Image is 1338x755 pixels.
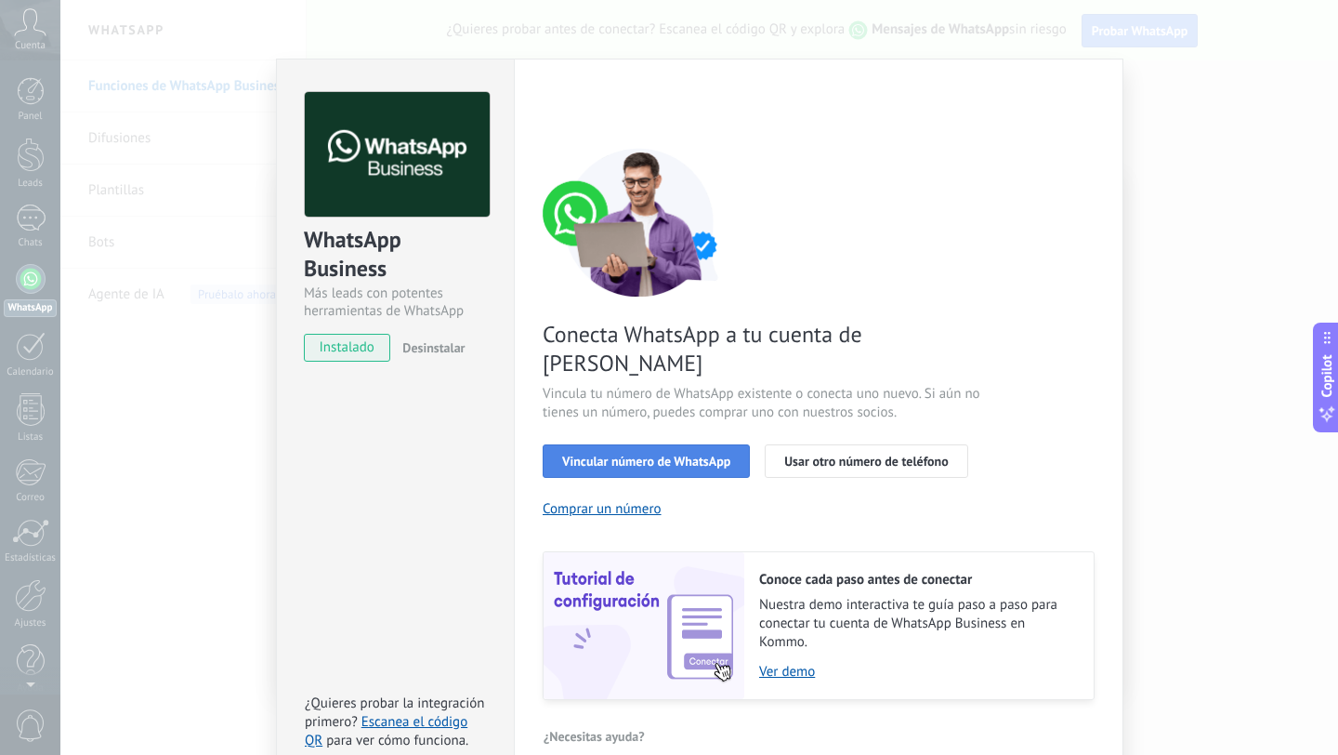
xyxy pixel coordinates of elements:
[326,732,468,749] span: para ver cómo funciona.
[562,455,730,468] span: Vincular número de WhatsApp
[543,385,985,422] span: Vincula tu número de WhatsApp existente o conecta uno nuevo. Si aún no tienes un número, puedes c...
[305,334,389,362] span: instalado
[305,713,467,749] a: Escanea el código QR
[543,444,750,478] button: Vincular número de WhatsApp
[765,444,967,478] button: Usar otro número de teléfono
[759,596,1075,652] span: Nuestra demo interactiva te guía paso a paso para conectar tu cuenta de WhatsApp Business en Kommo.
[305,695,485,731] span: ¿Quieres probar la integración primero?
[395,334,465,362] button: Desinstalar
[1318,355,1336,398] span: Copilot
[305,92,490,218] img: logo_main.png
[304,225,487,285] div: WhatsApp Business
[784,455,948,468] span: Usar otro número de teléfono
[759,663,1075,681] a: Ver demo
[402,339,465,356] span: Desinstalar
[304,285,487,320] div: Más leads con potentes herramientas de WhatsApp
[543,500,662,518] button: Comprar un número
[759,571,1075,589] h2: Conoce cada paso antes de conectar
[544,730,645,743] span: ¿Necesitas ayuda?
[543,320,985,377] span: Conecta WhatsApp a tu cuenta de [PERSON_NAME]
[543,722,646,750] button: ¿Necesitas ayuda?
[543,148,738,297] img: connect number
